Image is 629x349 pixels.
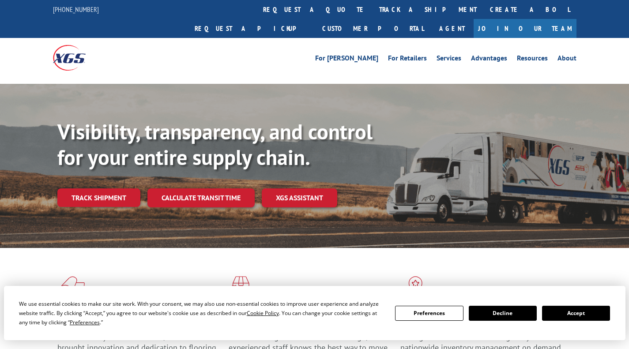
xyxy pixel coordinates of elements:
[557,55,576,64] a: About
[437,55,461,64] a: Services
[247,309,279,317] span: Cookie Policy
[474,19,576,38] a: Join Our Team
[517,55,548,64] a: Resources
[70,319,100,326] span: Preferences
[188,19,316,38] a: Request a pickup
[315,55,378,64] a: For [PERSON_NAME]
[400,276,431,299] img: xgs-icon-flagship-distribution-model-red
[53,5,99,14] a: [PHONE_NUMBER]
[57,118,373,171] b: Visibility, transparency, and control for your entire supply chain.
[471,55,507,64] a: Advantages
[262,188,337,207] a: XGS ASSISTANT
[542,306,610,321] button: Accept
[57,276,85,299] img: xgs-icon-total-supply-chain-intelligence-red
[57,188,140,207] a: Track shipment
[316,19,430,38] a: Customer Portal
[469,306,537,321] button: Decline
[430,19,474,38] a: Agent
[388,55,427,64] a: For Retailers
[229,276,249,299] img: xgs-icon-focused-on-flooring-red
[19,299,384,327] div: We use essential cookies to make our site work. With your consent, we may also use non-essential ...
[4,286,625,340] div: Cookie Consent Prompt
[395,306,463,321] button: Preferences
[147,188,255,207] a: Calculate transit time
